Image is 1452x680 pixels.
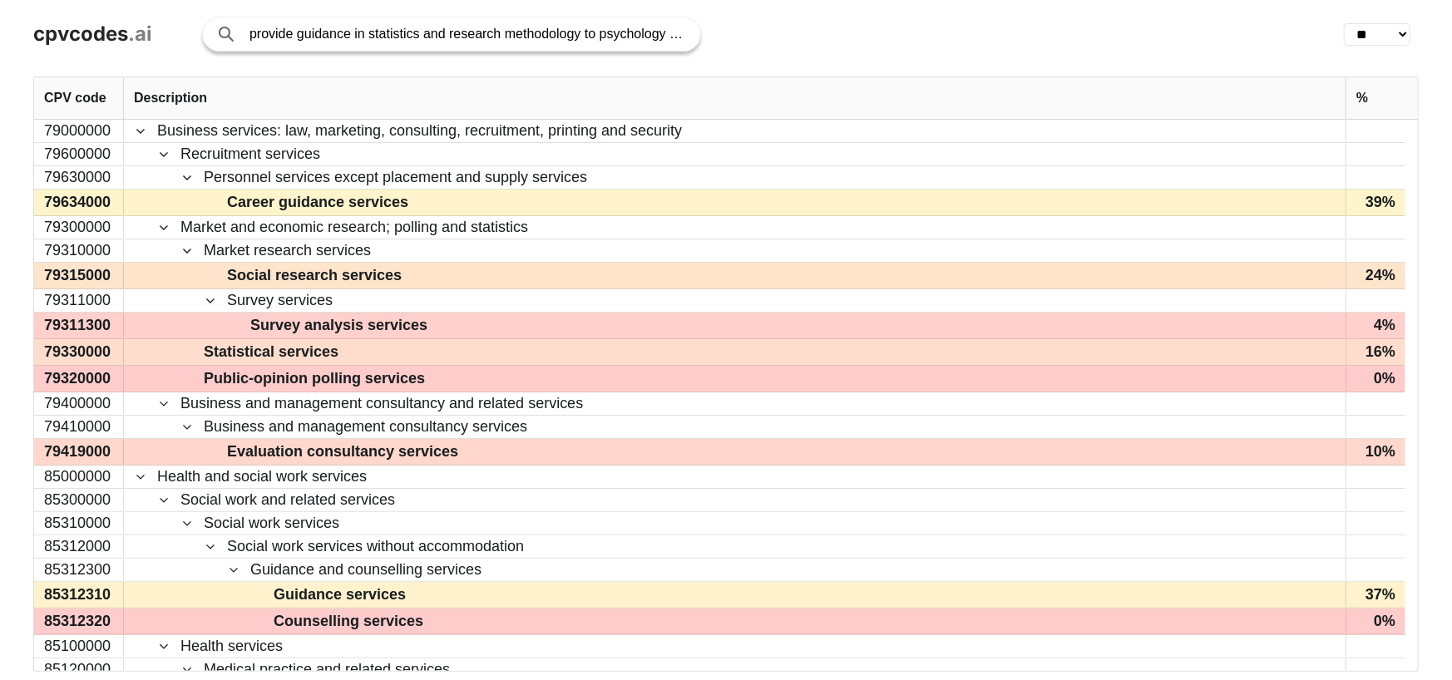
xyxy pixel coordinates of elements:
[227,536,524,557] span: Social work services without accommodation
[157,121,682,141] span: Business services: law, marketing, consulting, recruitment, printing and security
[1346,439,1405,465] div: 10%
[1356,91,1368,106] span: %
[249,17,684,51] input: Search products or services...
[180,490,395,510] span: Social work and related services
[34,143,124,165] div: 79600000
[180,217,528,238] span: Market and economic research; polling and statistics
[1346,609,1405,634] div: 0%
[34,339,124,365] div: 79330000
[34,559,124,581] div: 85312300
[34,466,124,488] div: 85000000
[180,636,283,657] span: Health services
[34,120,124,142] div: 79000000
[204,240,371,261] span: Market research services
[44,91,106,106] span: CPV code
[34,313,124,338] div: 79311300
[227,290,333,311] span: Survey services
[204,513,339,534] span: Social work services
[34,535,124,558] div: 85312000
[34,582,124,608] div: 85312310
[34,512,124,535] div: 85310000
[34,635,124,658] div: 85100000
[34,190,124,215] div: 79634000
[1346,190,1405,215] div: 39%
[204,416,527,437] span: Business and management consultancy services
[34,216,124,239] div: 79300000
[1346,263,1405,288] div: 24%
[204,367,425,391] span: Public-opinion polling services
[33,22,128,46] span: cpvcodes
[250,313,427,338] span: Survey analysis services
[34,609,124,634] div: 85312320
[227,440,458,464] span: Evaluation consultancy services
[204,340,338,364] span: Statistical services
[180,144,320,165] span: Recruitment services
[250,559,482,580] span: Guidance and counselling services
[274,609,423,633] span: Counselling services
[34,416,124,438] div: 79410000
[1346,582,1405,608] div: 37%
[204,167,587,188] span: Personnel services except placement and supply services
[34,392,124,415] div: 79400000
[1346,339,1405,365] div: 16%
[274,583,406,607] span: Guidance services
[34,289,124,312] div: 79311000
[227,190,408,214] span: Career guidance services
[1346,366,1405,392] div: 0%
[134,91,207,106] span: Description
[34,489,124,511] div: 85300000
[157,466,367,487] span: Health and social work services
[34,263,124,288] div: 79315000
[34,366,124,392] div: 79320000
[34,166,124,189] div: 79630000
[34,439,124,465] div: 79419000
[128,22,152,46] span: .ai
[227,264,402,288] span: Social research services
[204,659,450,680] span: Medical practice and related services
[1346,313,1405,338] div: 4%
[33,22,152,47] a: cpvcodes.ai
[34,239,124,262] div: 79310000
[180,393,583,414] span: Business and management consultancy and related services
